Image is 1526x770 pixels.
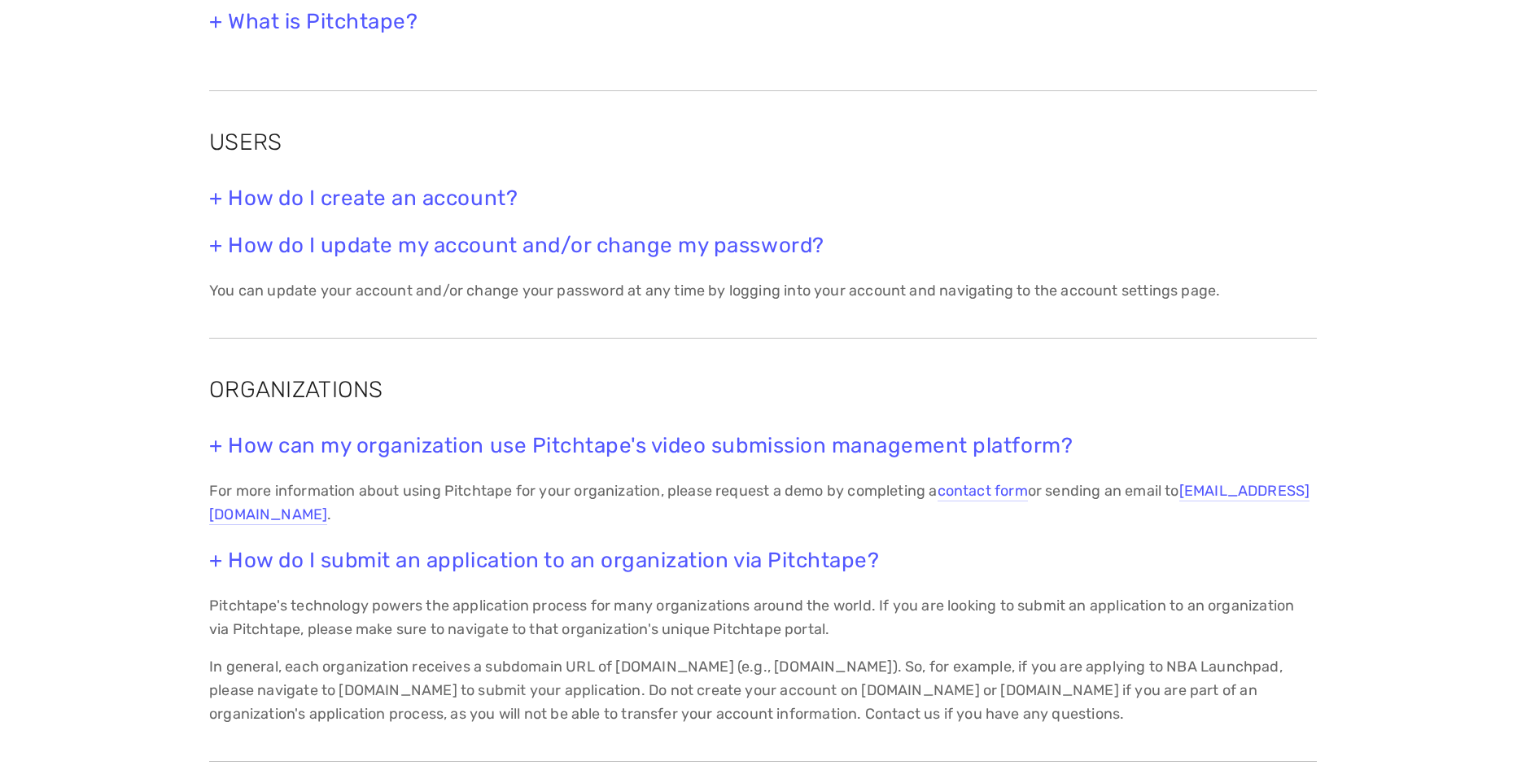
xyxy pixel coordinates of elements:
h3: + How can my organization use Pitchtape's video submission management platform? [209,433,1317,458]
h3: + How do I create an account? [209,186,1317,211]
h2: USERS [209,126,1317,158]
p: Pitchtape's technology powers the application process for many organizations around the world. If... [209,594,1317,641]
p: You can update your account and/or change your password at any time by logging into your account ... [209,279,1317,303]
h3: + How do I submit an application to an organization via Pitchtape? [209,548,1317,573]
a: [EMAIL_ADDRESS][DOMAIN_NAME] [209,482,1310,525]
h2: ORGANIZATIONS [209,374,1317,405]
iframe: Chat Widget [1445,692,1526,770]
h3: + How do I update my account and/or change my password? [209,233,1317,258]
p: For more information about using Pitchtape for your organization, please request a demo by comple... [209,479,1317,527]
h3: + What is Pitchtape? [209,9,1317,34]
a: contact form [938,482,1028,501]
p: In general, each organization receives a subdomain URL of [DOMAIN_NAME] (e.g., [DOMAIN_NAME]). So... [209,655,1317,725]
